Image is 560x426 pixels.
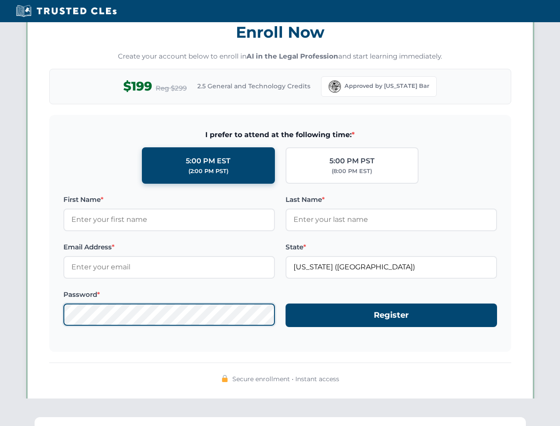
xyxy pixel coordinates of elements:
[63,256,275,278] input: Enter your email
[13,4,119,18] img: Trusted CLEs
[63,209,275,231] input: Enter your first name
[332,167,372,176] div: (8:00 PM EST)
[63,289,275,300] label: Password
[63,242,275,252] label: Email Address
[286,242,497,252] label: State
[286,194,497,205] label: Last Name
[186,155,231,167] div: 5:00 PM EST
[286,304,497,327] button: Register
[123,76,152,96] span: $199
[329,155,375,167] div: 5:00 PM PST
[345,82,429,91] span: Approved by [US_STATE] Bar
[197,81,310,91] span: 2.5 General and Technology Credits
[188,167,228,176] div: (2:00 PM PST)
[286,209,497,231] input: Enter your last name
[247,52,338,60] strong: AI in the Legal Profession
[232,374,339,384] span: Secure enrollment • Instant access
[49,18,511,46] h3: Enroll Now
[329,80,341,93] img: Florida Bar
[221,375,228,382] img: 🔒
[49,51,511,62] p: Create your account below to enroll in and start learning immediately.
[286,256,497,278] input: Florida (FL)
[156,83,187,94] span: Reg $299
[63,129,497,141] span: I prefer to attend at the following time:
[63,194,275,205] label: First Name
